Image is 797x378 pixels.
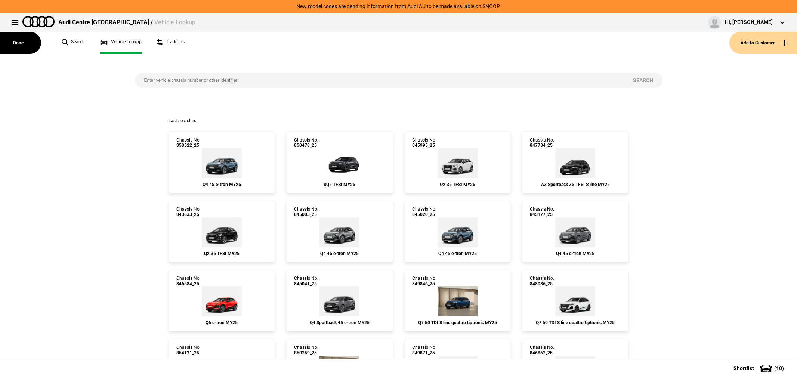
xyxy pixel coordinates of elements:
input: Enter vehicle chassis number or other identifier. [135,73,624,88]
div: SQ5 TFSI MY25 [294,182,385,187]
span: 849871_25 [412,350,436,356]
img: Audi_GFBA1A_25_FW_G1G1_FB5_(Nadin:_C05_FB5_SN8)_ext.png [202,286,242,316]
div: Hi, [PERSON_NAME] [725,19,773,26]
div: Q7 50 TDI S line quattro tiptronic MY25 [530,320,621,325]
div: A3 Sportback 35 TFSI S line MY25 [530,182,621,187]
img: Audi_F4BA53_25_EI_2L2L_WA7_FB5_PWK_PY5_PYY_2FS_(Nadin:_2FS_C18_FB5_PWK_PY5_PYY_S7E_WA7)_ext.png [319,217,359,247]
img: Audi_F4BA53_25_AO_5Y5Y_WA7_FB5_PY5_PYY_(Nadin:_C18_FB5_PY5_PYY_S7E_WA7)_ext.png [438,217,478,247]
div: Chassis No. [176,276,201,286]
button: Shortlist(10) [722,359,797,378]
span: 843633_25 [176,212,201,217]
span: 845041_25 [294,281,318,286]
div: Chassis No. [412,137,436,148]
span: Last searches: [169,118,197,123]
span: 850259_25 [294,350,318,356]
div: Chassis No. [294,207,318,217]
img: Audi_GAGBKG_25_YM_A2A2_4E7_(Nadin:_4E7_C48)_ext.png [202,217,242,247]
a: Vehicle Lookup [100,32,142,54]
img: Audi_4MQCN2_25_EI_9W9W_PAH_WA7_WC7_1D1_N0Q_54K_(Nadin:_1D1_54K_C95_N0Q_PAH_WA7_WC7)_ext.png [438,286,478,316]
span: 850478_25 [294,143,318,148]
div: Chassis No. [294,276,318,286]
span: 848086_25 [530,281,554,286]
button: Search [624,73,662,88]
div: Chassis No. [294,137,318,148]
div: Chassis No. [412,276,436,286]
img: Audi_F4BA53_25_BH_5Y5Y_3FU_4ZD_WA7_3S2_FB5_99N_PY5_PYY_(Nadin:_3FU_3S2_4ZD_6FJ_99N_C18_FB5_PY5_PY... [202,148,242,178]
span: 849846_25 [412,281,436,286]
img: Audi_GUBS5Y_25S_GX_N7N7_PAH_5MK_WA2_3Y4_6FJ_3CX_PQ7_53A_PYH_PWO_Y4T_(Nadin:_3CX_3Y4_53A_5MK_6FJ_C... [317,148,362,178]
div: Chassis No. [176,137,201,148]
div: Q4 45 e-tron MY25 [176,182,267,187]
img: audi.png [22,16,55,27]
span: 845003_25 [294,212,318,217]
span: 854131_25 [176,350,201,356]
div: Q4 45 e-tron MY25 [294,251,385,256]
div: Chassis No. [294,345,318,356]
img: Audi_F4BA53_25_AO_C2C2__(Nadin:_C18_S7E)_ext.png [555,217,595,247]
span: 847734_25 [530,143,554,148]
div: Q4 45 e-tron MY25 [412,251,503,256]
div: Chassis No. [176,207,201,217]
img: Audi_8YFCYG_25_EI_0E0E_WXC-2_WXC_(Nadin:_C54_WXC)_ext.png [555,148,595,178]
span: 845020_25 [412,212,436,217]
div: Audi Centre [GEOGRAPHIC_DATA] / [58,18,195,27]
div: Chassis No. [530,345,554,356]
button: Add to Customer [729,32,797,54]
span: 846584_25 [176,281,201,286]
div: Chassis No. [412,345,436,356]
img: Audi_GAGBKG_25_YM_Z9Z9_4A3_4E7_2JG_(Nadin:_2JG_4A3_4E7_C49)_ext.png [438,148,478,178]
div: Q4 Sportback 45 e-tron MY25 [294,320,385,325]
div: Q7 50 TDI S line quattro tiptronic MY25 [412,320,503,325]
span: 846862_25 [530,350,554,356]
a: Search [62,32,85,54]
div: Chassis No. [530,207,554,217]
img: Audi_F4NA53_25_AO_C2C2_4ZD_WA7_WA2_6FJ_PY5_PYY_QQ9_55K_(Nadin:_4ZD_55K_6FJ_C18_PY5_PYY_QQ9_S7E_WA... [319,286,359,316]
div: Chassis No. [412,207,436,217]
div: Q6 e-tron MY25 [176,320,267,325]
div: Q2 35 TFSI MY25 [412,182,503,187]
span: 850522_25 [176,143,201,148]
div: Q2 35 TFSI MY25 [176,251,267,256]
span: Vehicle Lookup [154,19,195,26]
span: ( 10 ) [774,366,784,371]
img: Audi_4MQCN2_25_EI_2Y2Y_WC7_WA7_PAH_N0Q_54K_(Nadin:_54K_C93_N0Q_PAH_WA7_WC7)_ext.png [555,286,595,316]
span: 845177_25 [530,212,554,217]
div: Chassis No. [176,345,201,356]
span: 845995_25 [412,143,436,148]
div: Chassis No. [530,137,554,148]
a: Trade ins [157,32,185,54]
span: Shortlist [733,366,754,371]
div: Q4 45 e-tron MY25 [530,251,621,256]
div: Chassis No. [530,276,554,286]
